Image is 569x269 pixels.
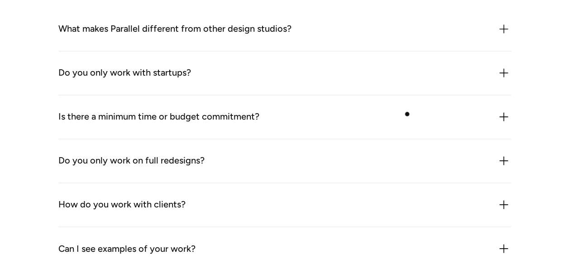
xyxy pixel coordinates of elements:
[58,110,259,124] div: Is there a minimum time or budget commitment?
[58,197,186,212] div: How do you work with clients?
[58,66,191,80] div: Do you only work with startups?
[58,154,205,168] div: Do you only work on full redesigns?
[58,241,196,256] div: Can I see examples of your work?
[58,22,292,36] div: What makes Parallel different from other design studios?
